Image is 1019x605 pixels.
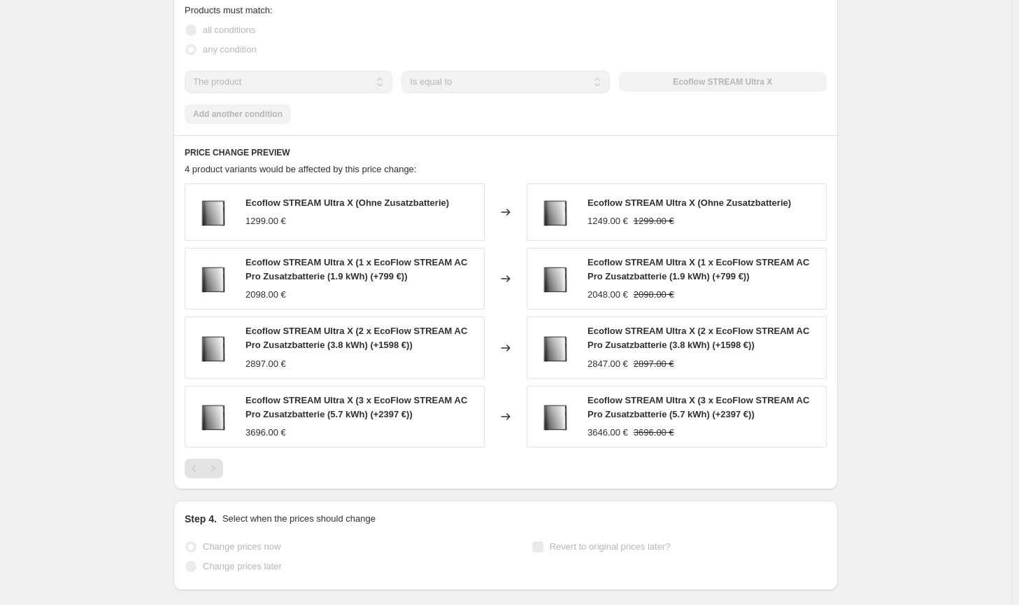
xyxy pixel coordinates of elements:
div: 1249.00 € [587,214,628,228]
img: ecoflow-stream-ultra-x-no_BG_1500x_022841c0-0e56-438b-be1e-915bf7d3b34d_80x.webp [192,258,234,300]
span: Ecoflow STREAM Ultra X (3 x EcoFlow STREAM AC Pro Zusatzbatterie (5.7 kWh) (+2397 €)) [587,395,809,419]
span: Ecoflow STREAM Ultra X (Ohne Zusatzbatterie) [587,197,791,208]
span: 4 product variants would be affected by this price change: [185,164,416,174]
img: ecoflow-stream-ultra-x-no_BG_1500x_022841c0-0e56-438b-be1e-915bf7d3b34d_80x.webp [534,327,576,369]
span: Products must match: [185,5,273,15]
span: Ecoflow STREAM Ultra X (2 x EcoFlow STREAM AC Pro Zusatzbatterie (3.8 kWh) (+1598 €)) [245,326,467,350]
h2: Step 4. [185,512,217,526]
span: Ecoflow STREAM Ultra X (3 x EcoFlow STREAM AC Pro Zusatzbatterie (5.7 kWh) (+2397 €)) [245,395,467,419]
img: ecoflow-stream-ultra-x-no_BG_1500x_022841c0-0e56-438b-be1e-915bf7d3b34d_80x.webp [192,327,234,369]
strike: 1299.00 € [634,214,674,228]
img: ecoflow-stream-ultra-x-no_BG_1500x_022841c0-0e56-438b-be1e-915bf7d3b34d_80x.webp [192,396,234,438]
nav: Pagination [185,459,223,478]
div: 2098.00 € [245,288,286,302]
div: 2897.00 € [245,357,286,371]
strike: 2897.00 € [634,357,674,371]
span: Ecoflow STREAM Ultra X (1 x EcoFlow STREAM AC Pro Zusatzbatterie (1.9 kWh) (+799 €)) [587,257,809,281]
span: all conditions [203,25,255,35]
img: ecoflow-stream-ultra-x-no_BG_1500x_022841c0-0e56-438b-be1e-915bf7d3b34d_80x.webp [192,191,234,233]
strike: 3696.00 € [634,426,674,440]
div: 3696.00 € [245,426,286,440]
img: ecoflow-stream-ultra-x-no_BG_1500x_022841c0-0e56-438b-be1e-915bf7d3b34d_80x.webp [534,191,576,233]
p: Select when the prices should change [222,512,376,526]
div: 3646.00 € [587,426,628,440]
strike: 2098.00 € [634,288,674,302]
img: ecoflow-stream-ultra-x-no_BG_1500x_022841c0-0e56-438b-be1e-915bf7d3b34d_80x.webp [534,396,576,438]
span: Ecoflow STREAM Ultra X (2 x EcoFlow STREAM AC Pro Zusatzbatterie (3.8 kWh) (+1598 €)) [587,326,809,350]
img: ecoflow-stream-ultra-x-no_BG_1500x_022841c0-0e56-438b-be1e-915bf7d3b34d_80x.webp [534,258,576,300]
h6: PRICE CHANGE PREVIEW [185,147,827,158]
span: Change prices later [203,561,282,571]
span: any condition [203,44,257,55]
span: Revert to original prices later? [550,541,671,552]
div: 2048.00 € [587,288,628,302]
div: 2847.00 € [587,357,628,371]
span: Ecoflow STREAM Ultra X (Ohne Zusatzbatterie) [245,197,449,208]
span: Ecoflow STREAM Ultra X (1 x EcoFlow STREAM AC Pro Zusatzbatterie (1.9 kWh) (+799 €)) [245,257,467,281]
span: Change prices now [203,541,280,552]
div: 1299.00 € [245,214,286,228]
